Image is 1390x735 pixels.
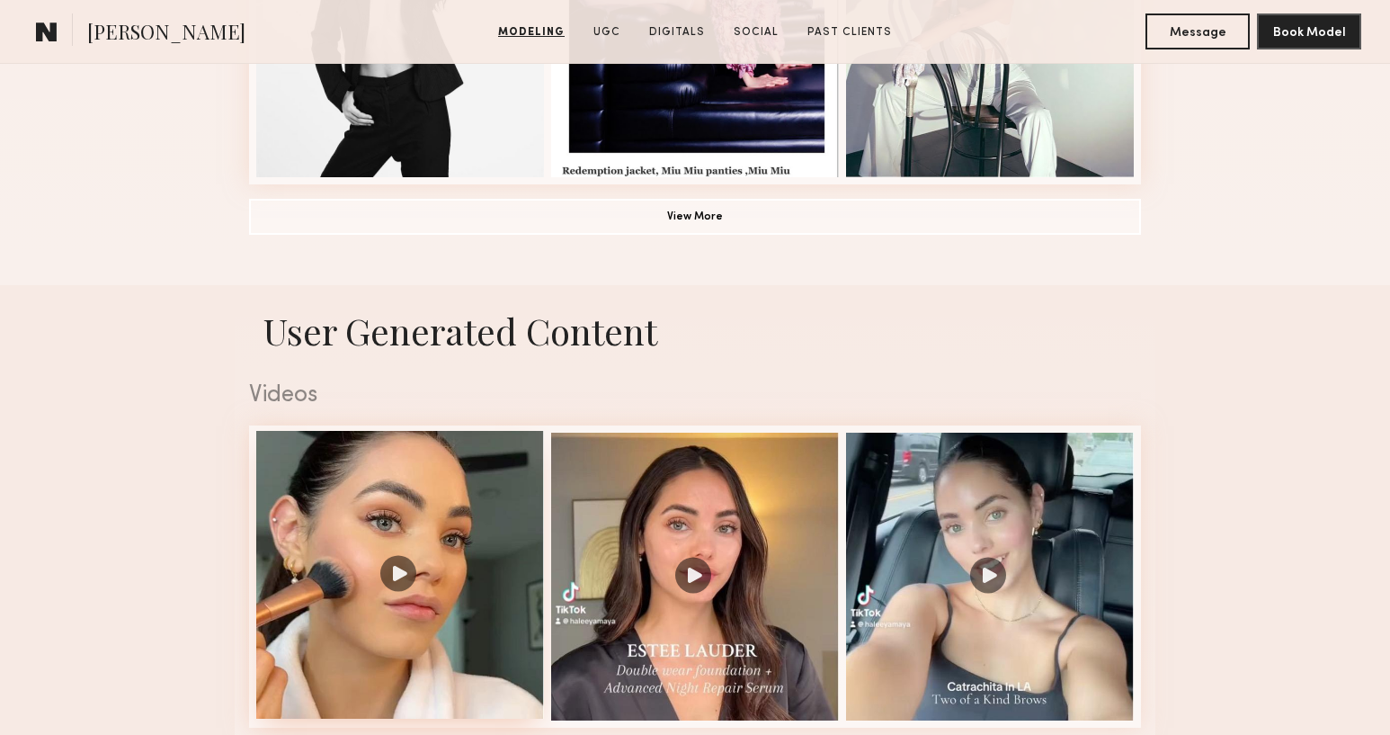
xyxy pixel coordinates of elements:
[249,384,1141,408] div: Videos
[1257,23,1361,39] a: Book Model
[491,24,572,40] a: Modeling
[642,24,712,40] a: Digitals
[87,18,245,49] span: [PERSON_NAME]
[235,307,1155,354] h1: User Generated Content
[800,24,899,40] a: Past Clients
[1257,13,1361,49] button: Book Model
[1145,13,1250,49] button: Message
[586,24,628,40] a: UGC
[249,199,1141,235] button: View More
[726,24,786,40] a: Social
